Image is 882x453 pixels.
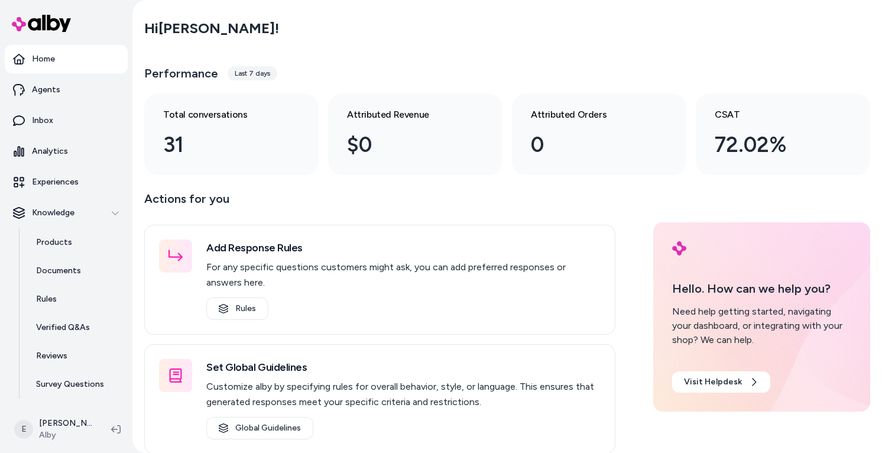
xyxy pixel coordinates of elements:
a: Agents [5,76,128,104]
p: [PERSON_NAME] [39,418,92,429]
a: Experiences [5,168,128,196]
h3: Add Response Rules [206,240,601,256]
a: Inbox [5,106,128,135]
p: Products [36,237,72,248]
h3: Attributed Revenue [347,108,465,122]
h3: CSAT [715,108,832,122]
a: Attributed Orders 0 [512,93,686,175]
a: CSAT 72.02% [696,93,870,175]
span: Alby [39,429,92,441]
p: Rules [36,293,57,305]
div: 31 [163,129,281,161]
p: Hello. How can we help you? [672,280,851,297]
div: 0 [531,129,648,161]
p: Knowledge [32,207,74,219]
h3: Performance [144,65,218,82]
h3: Attributed Orders [531,108,648,122]
p: Home [32,53,55,65]
h2: Hi [PERSON_NAME] ! [144,20,279,37]
div: Last 7 days [228,66,277,80]
div: Need help getting started, navigating your dashboard, or integrating with your shop? We can help. [672,305,851,347]
a: Global Guidelines [206,417,313,439]
button: Knowledge [5,199,128,227]
h3: Set Global Guidelines [206,359,601,376]
p: Agents [32,84,60,96]
a: Reviews [24,342,128,370]
a: Attributed Revenue $0 [328,93,502,175]
a: Total conversations 31 [144,93,319,175]
h3: Total conversations [163,108,281,122]
a: Products [24,228,128,257]
a: Rules [206,297,268,320]
p: Analytics [32,145,68,157]
a: Rules [24,285,128,313]
div: $0 [347,129,465,161]
a: Visit Helpdesk [672,371,770,393]
p: Customize alby by specifying rules for overall behavior, style, or language. This ensures that ge... [206,379,601,410]
p: Documents [36,265,81,277]
img: alby Logo [12,15,71,32]
p: Inbox [32,115,53,127]
p: For any specific questions customers might ask, you can add preferred responses or answers here. [206,260,601,290]
a: Home [5,45,128,73]
button: E[PERSON_NAME]Alby [7,410,102,448]
p: Survey Questions [36,378,104,390]
span: E [14,420,33,439]
a: Verified Q&As [24,313,128,342]
p: Actions for you [144,189,615,218]
p: Reviews [36,350,67,362]
p: Experiences [32,176,79,188]
img: alby Logo [672,241,686,255]
a: Survey Questions [24,370,128,399]
div: 72.02% [715,129,832,161]
a: Analytics [5,137,128,166]
p: Verified Q&As [36,322,90,334]
a: Documents [24,257,128,285]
